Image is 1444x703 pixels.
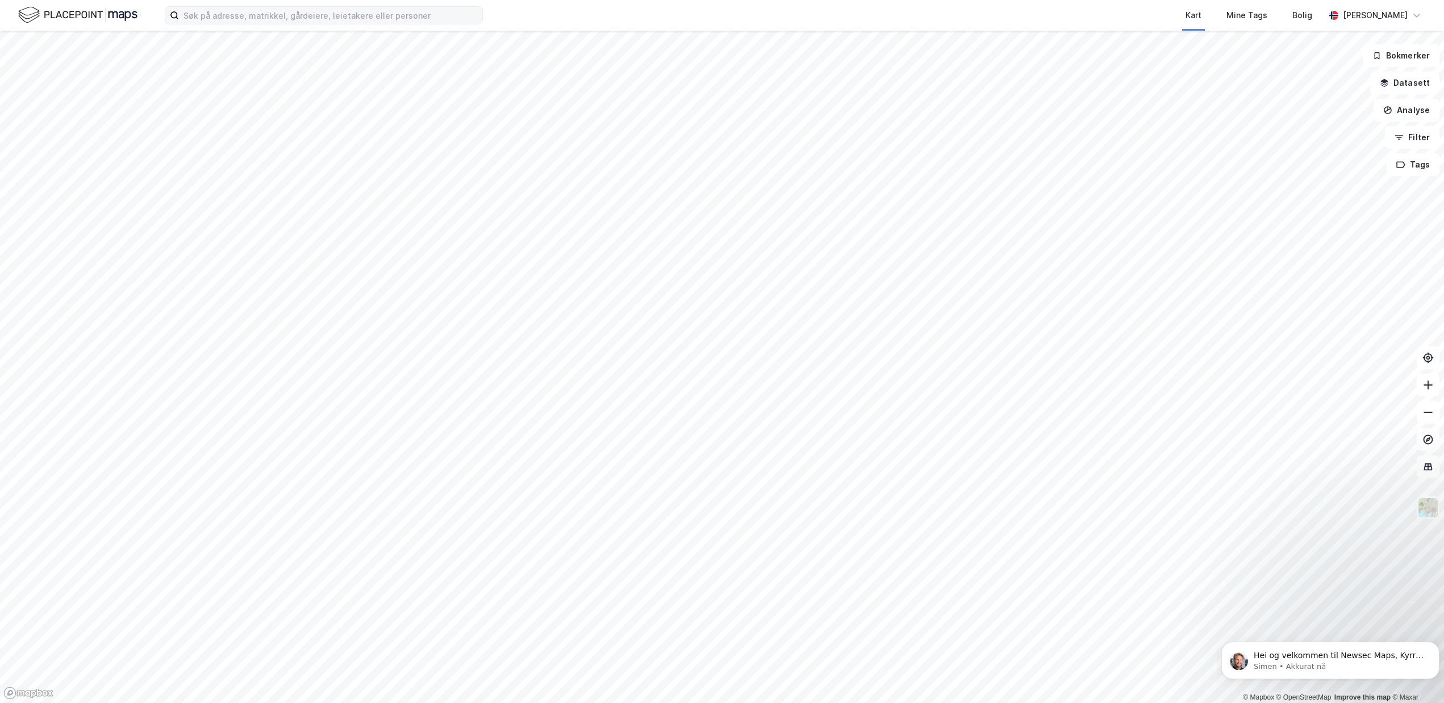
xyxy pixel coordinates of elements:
div: Bolig [1292,9,1312,22]
button: Filter [1385,126,1439,149]
a: OpenStreetMap [1276,693,1332,701]
div: Kart [1186,9,1201,22]
button: Datasett [1370,72,1439,94]
img: Z [1417,497,1439,518]
iframe: Intercom notifications melding [1217,618,1444,697]
button: Tags [1387,153,1439,176]
button: Analyse [1374,99,1439,122]
div: Mine Tags [1226,9,1267,22]
div: [PERSON_NAME] [1343,9,1408,22]
a: Mapbox homepage [3,687,53,700]
img: logo.f888ab2527a4732fd821a326f86c7f29.svg [18,5,137,25]
a: Improve this map [1334,693,1391,701]
input: Søk på adresse, matrikkel, gårdeiere, leietakere eller personer [179,7,482,24]
button: Bokmerker [1363,44,1439,67]
a: Mapbox [1243,693,1274,701]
